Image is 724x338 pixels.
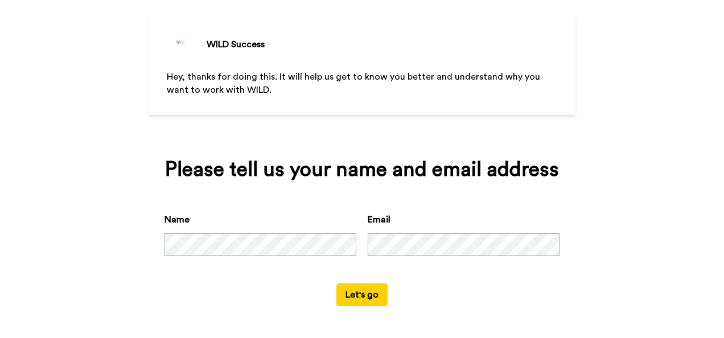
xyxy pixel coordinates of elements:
div: WILD Success [207,38,265,51]
button: Let's go [336,283,388,306]
span: Hey, thanks for doing this. It will help us get to know you better and understand why you want to... [167,72,542,94]
label: Email [368,213,390,226]
div: Please tell us your name and email address [164,158,560,181]
label: Name [164,213,190,226]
